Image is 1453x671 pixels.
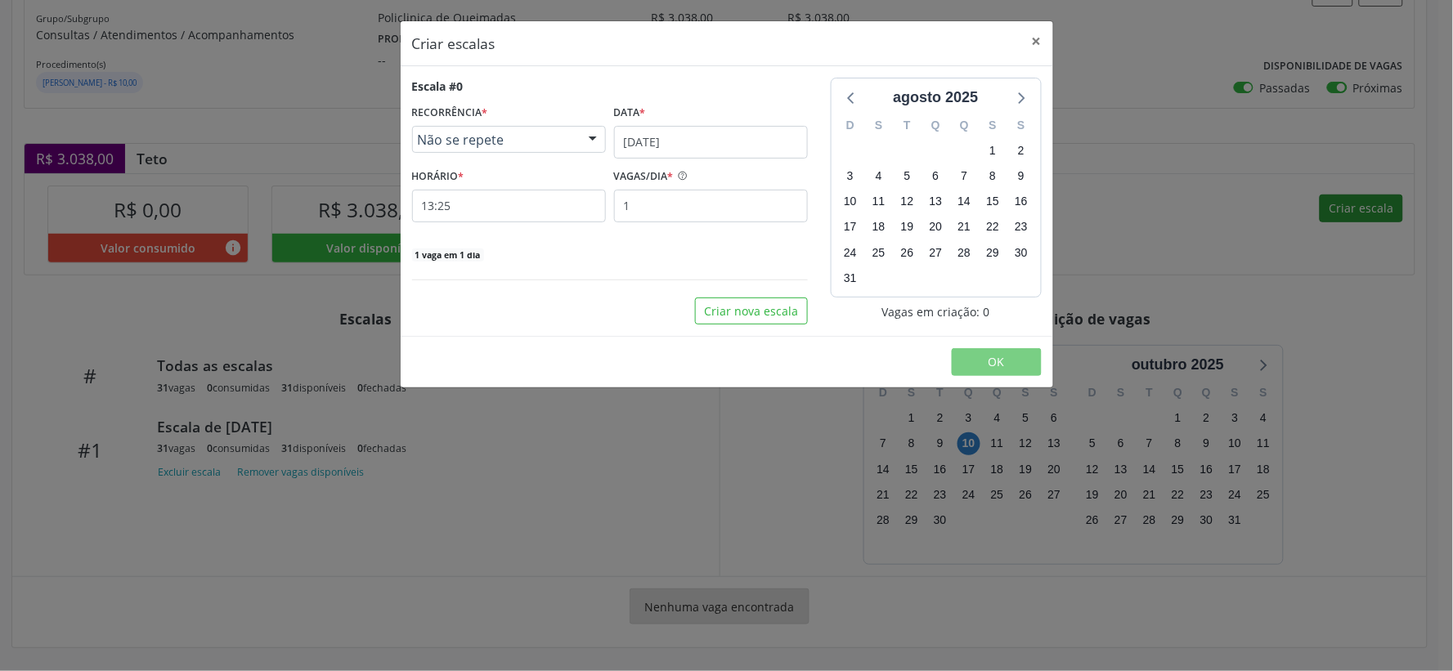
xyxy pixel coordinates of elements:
[868,165,890,188] span: segunda-feira, 4 de agosto de 2025
[922,113,950,138] div: Q
[989,354,1005,369] span: OK
[868,216,890,239] span: segunda-feira, 18 de agosto de 2025
[412,248,484,262] span: 1 vaga em 1 dia
[924,216,947,239] span: quarta-feira, 20 de agosto de 2025
[831,303,1042,320] div: Vagas em criação: 0
[981,139,1004,162] span: sexta-feira, 1 de agosto de 2025
[950,113,979,138] div: Q
[1010,139,1033,162] span: sábado, 2 de agosto de 2025
[674,164,688,181] ion-icon: help circle outline
[418,132,572,148] span: Não se repete
[981,241,1004,264] span: sexta-feira, 29 de agosto de 2025
[981,190,1004,213] span: sexta-feira, 15 de agosto de 2025
[864,113,893,138] div: S
[839,266,862,289] span: domingo, 31 de agosto de 2025
[981,216,1004,239] span: sexta-feira, 22 de agosto de 2025
[614,126,808,159] input: Selecione uma data
[839,165,862,188] span: domingo, 3 de agosto de 2025
[953,190,975,213] span: quinta-feira, 14 de agosto de 2025
[868,190,890,213] span: segunda-feira, 11 de agosto de 2025
[924,241,947,264] span: quarta-feira, 27 de agosto de 2025
[953,216,975,239] span: quinta-feira, 21 de agosto de 2025
[886,87,984,109] div: agosto 2025
[412,78,464,95] div: Escala #0
[614,164,674,190] label: VAGAS/DIA
[1010,165,1033,188] span: sábado, 9 de agosto de 2025
[868,241,890,264] span: segunda-feira, 25 de agosto de 2025
[695,297,808,325] button: Criar nova escala
[412,101,488,126] label: RECORRÊNCIA
[1010,241,1033,264] span: sábado, 30 de agosto de 2025
[893,113,922,138] div: T
[896,165,919,188] span: terça-feira, 5 de agosto de 2025
[614,101,646,126] label: Data
[839,216,862,239] span: domingo, 17 de agosto de 2025
[924,190,947,213] span: quarta-feira, 13 de agosto de 2025
[979,113,1007,138] div: S
[839,241,862,264] span: domingo, 24 de agosto de 2025
[1010,216,1033,239] span: sábado, 23 de agosto de 2025
[953,241,975,264] span: quinta-feira, 28 de agosto de 2025
[952,348,1042,376] button: OK
[1007,113,1036,138] div: S
[924,165,947,188] span: quarta-feira, 6 de agosto de 2025
[412,164,464,190] label: HORÁRIO
[896,241,919,264] span: terça-feira, 26 de agosto de 2025
[1020,21,1053,61] button: Close
[896,216,919,239] span: terça-feira, 19 de agosto de 2025
[839,190,862,213] span: domingo, 10 de agosto de 2025
[981,165,1004,188] span: sexta-feira, 8 de agosto de 2025
[412,190,606,222] input: 00:00
[896,190,919,213] span: terça-feira, 12 de agosto de 2025
[953,165,975,188] span: quinta-feira, 7 de agosto de 2025
[1010,190,1033,213] span: sábado, 16 de agosto de 2025
[836,113,865,138] div: D
[412,33,496,54] h5: Criar escalas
